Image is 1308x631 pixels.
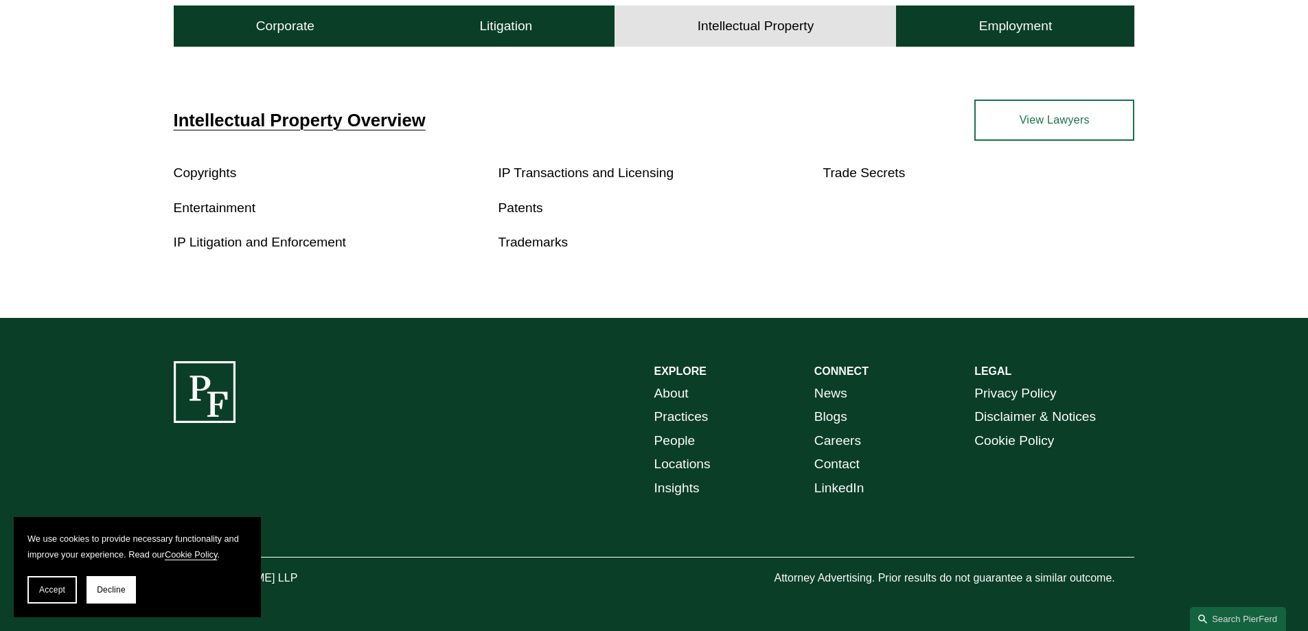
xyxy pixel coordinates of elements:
[823,165,905,180] a: Trade Secrets
[654,405,709,429] a: Practices
[774,569,1134,588] p: Attorney Advertising. Prior results do not guarantee a similar outcome.
[27,531,247,562] p: We use cookies to provide necessary functionality and improve your experience. Read our .
[814,429,861,453] a: Careers
[174,235,346,249] a: IP Litigation and Enforcement
[256,18,314,34] h4: Corporate
[974,429,1054,453] a: Cookie Policy
[974,100,1134,141] a: View Lawyers
[654,382,689,406] a: About
[814,382,847,406] a: News
[97,585,126,595] span: Decline
[87,576,136,604] button: Decline
[654,477,700,501] a: Insights
[654,365,707,377] strong: EXPLORE
[974,405,1096,429] a: Disclaimer & Notices
[14,517,261,617] section: Cookie banner
[39,585,65,595] span: Accept
[979,18,1053,34] h4: Employment
[479,18,532,34] h4: Litigation
[654,429,696,453] a: People
[498,200,543,215] a: Patents
[698,18,814,34] h4: Intellectual Property
[654,452,711,477] a: Locations
[174,200,255,215] a: Entertainment
[1190,607,1286,631] a: Search this site
[174,165,237,180] a: Copyrights
[498,235,569,249] a: Trademarks
[974,382,1056,406] a: Privacy Policy
[498,165,674,180] a: IP Transactions and Licensing
[174,569,374,588] p: © [PERSON_NAME] LLP
[165,549,218,560] a: Cookie Policy
[814,452,860,477] a: Contact
[814,477,864,501] a: LinkedIn
[174,111,426,130] a: Intellectual Property Overview
[814,405,847,429] a: Blogs
[974,365,1011,377] strong: LEGAL
[814,365,869,377] strong: CONNECT
[27,576,77,604] button: Accept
